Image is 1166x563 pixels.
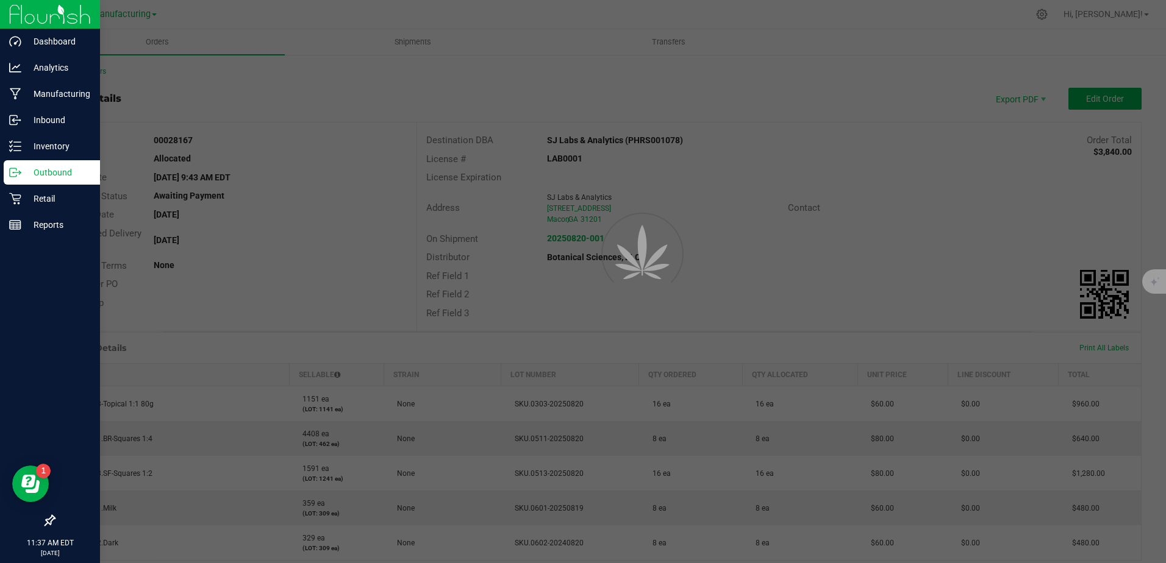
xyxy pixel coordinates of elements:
[21,34,95,49] p: Dashboard
[9,140,21,152] inline-svg: Inventory
[21,87,95,101] p: Manufacturing
[5,537,95,548] p: 11:37 AM EDT
[9,88,21,100] inline-svg: Manufacturing
[21,60,95,75] p: Analytics
[21,165,95,180] p: Outbound
[9,219,21,231] inline-svg: Reports
[5,548,95,558] p: [DATE]
[21,113,95,127] p: Inbound
[21,191,95,206] p: Retail
[9,193,21,205] inline-svg: Retail
[21,139,95,154] p: Inventory
[21,218,95,232] p: Reports
[9,35,21,48] inline-svg: Dashboard
[9,114,21,126] inline-svg: Inbound
[12,466,49,502] iframe: Resource center
[36,464,51,478] iframe: Resource center unread badge
[9,62,21,74] inline-svg: Analytics
[9,166,21,179] inline-svg: Outbound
